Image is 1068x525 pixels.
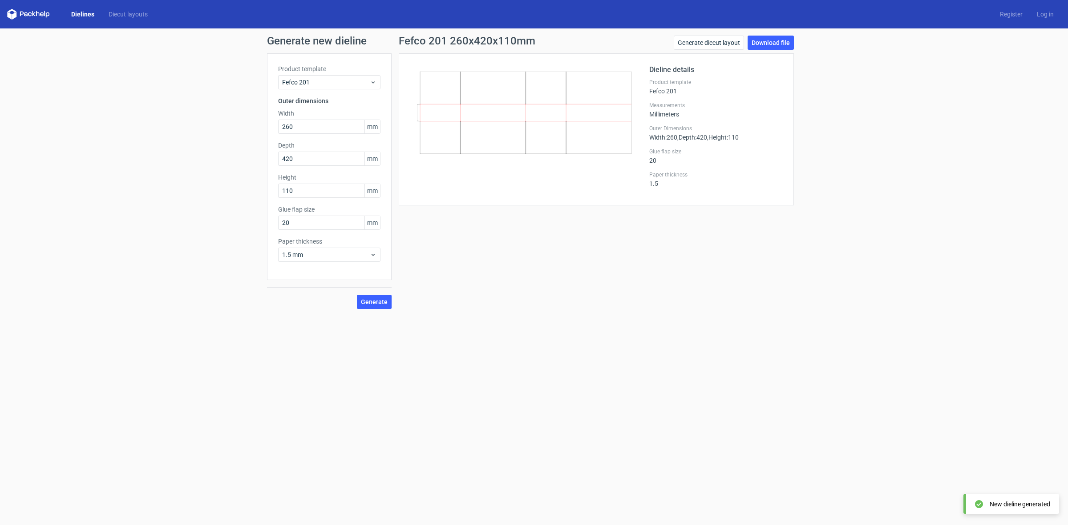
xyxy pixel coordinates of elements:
label: Height [278,173,380,182]
span: mm [364,120,380,133]
span: Generate [361,299,388,305]
div: 20 [649,148,783,164]
div: New dieline generated [990,500,1050,509]
label: Product template [278,64,380,73]
a: Diecut layouts [101,10,155,19]
label: Glue flap size [649,148,783,155]
button: Generate [357,295,392,309]
span: Fefco 201 [282,78,370,87]
a: Dielines [64,10,101,19]
span: Width : 260 [649,134,677,141]
h3: Outer dimensions [278,96,380,105]
div: Millimeters [649,102,783,118]
span: , Height : 110 [707,134,739,141]
label: Paper thickness [649,171,783,178]
a: Register [993,10,1030,19]
div: Fefco 201 [649,79,783,95]
label: Measurements [649,102,783,109]
label: Product template [649,79,783,86]
a: Log in [1030,10,1061,19]
label: Glue flap size [278,205,380,214]
div: 1.5 [649,171,783,187]
span: mm [364,152,380,165]
a: Generate diecut layout [674,36,744,50]
h1: Generate new dieline [267,36,801,46]
h1: Fefco 201 260x420x110mm [399,36,535,46]
span: , Depth : 420 [677,134,707,141]
label: Width [278,109,380,118]
label: Depth [278,141,380,150]
a: Download file [748,36,794,50]
label: Outer Dimensions [649,125,783,132]
label: Paper thickness [278,237,380,246]
span: mm [364,184,380,197]
h2: Dieline details [649,64,783,75]
span: 1.5 mm [282,250,370,259]
span: mm [364,216,380,229]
